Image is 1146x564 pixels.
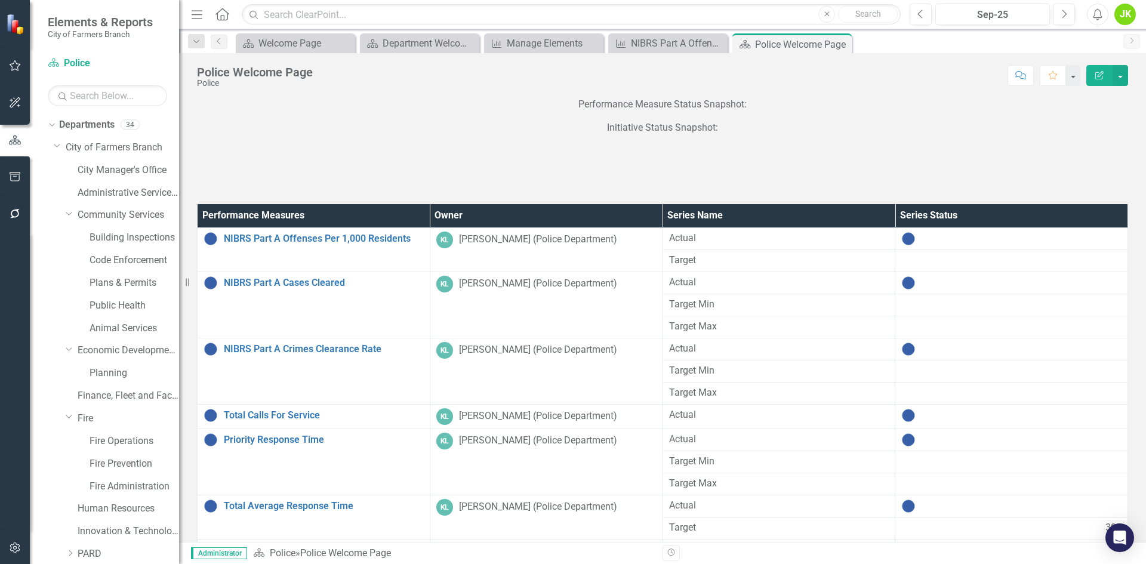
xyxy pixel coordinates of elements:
[895,382,1128,404] td: Double-Click to Edit
[78,186,179,200] a: Administrative Services & Communications
[90,254,179,267] a: Code Enforcement
[242,4,901,25] input: Search ClearPoint...
[935,4,1050,25] button: Sep-25
[669,433,889,446] span: Actual
[1105,521,1122,535] span: 300
[669,298,889,312] span: Target Min
[78,412,179,426] a: Fire
[383,36,476,51] div: Department Welcome Page
[198,227,430,272] td: Double-Click to Edit Right Click for Context Menu
[669,276,889,289] span: Actual
[197,79,313,88] div: Police
[1114,4,1136,25] button: JK
[939,8,1046,22] div: Sep-25
[663,294,895,316] td: Double-Click to Edit
[66,141,179,155] a: City of Farmers Branch
[895,227,1128,249] td: Double-Click to Edit
[631,36,725,51] div: NIBRS Part A Offenses Per 1,000 Residents
[663,227,895,249] td: Double-Click to Edit
[300,547,391,559] div: Police Welcome Page
[78,525,179,538] a: Innovation & Technology
[121,120,140,130] div: 34
[197,66,313,79] div: Police Welcome Page
[669,342,889,356] span: Actual
[204,232,218,246] img: No Information
[901,232,916,246] img: No Information
[459,277,617,291] div: [PERSON_NAME] (Police Department)
[430,338,663,404] td: Double-Click to Edit
[663,338,895,360] td: Double-Click to Edit
[459,409,617,423] div: [PERSON_NAME] (Police Department)
[436,499,453,516] div: KL
[430,404,663,429] td: Double-Click to Edit
[78,344,179,357] a: Economic Development, Tourism & Planning
[901,499,916,513] img: No Information
[436,433,453,449] div: KL
[436,408,453,425] div: KL
[611,36,725,51] a: NIBRS Part A Offenses Per 1,000 Residents
[224,501,424,511] a: Total Average Response Time
[198,429,430,495] td: Double-Click to Edit Right Click for Context Menu
[895,360,1128,382] td: Double-Click to Edit
[430,495,663,539] td: Double-Click to Edit
[48,15,153,29] span: Elements & Reports
[198,272,430,338] td: Double-Click to Edit Right Click for Context Menu
[669,477,889,491] span: Target Max
[224,344,424,355] a: NIBRS Part A Crimes Clearance Rate
[895,338,1128,360] td: Double-Click to Edit
[436,232,453,248] div: KL
[507,36,600,51] div: Manage Elements
[239,36,352,51] a: Welcome Page
[430,272,663,338] td: Double-Click to Edit
[663,539,895,561] td: Double-Click to Edit
[1105,523,1134,552] div: Open Intercom Messenger
[669,499,889,513] span: Actual
[436,342,453,359] div: KL
[663,316,895,338] td: Double-Click to Edit
[224,233,424,244] a: NIBRS Part A Offenses Per 1,000 Residents
[197,119,1128,137] p: Initiative Status Snapshot:
[663,404,895,429] td: Double-Click to Edit
[669,455,889,469] span: Target Min
[363,36,476,51] a: Department Welcome Page
[895,316,1128,338] td: Double-Click to Edit
[663,382,895,404] td: Double-Click to Edit
[838,6,898,23] button: Search
[90,434,179,448] a: Fire Operations
[90,231,179,245] a: Building Inspections
[901,433,916,447] img: No Information
[895,495,1128,517] td: Double-Click to Edit
[90,299,179,313] a: Public Health
[198,404,430,429] td: Double-Click to Edit Right Click for Context Menu
[663,473,895,495] td: Double-Click to Edit
[78,547,179,561] a: PARD
[198,338,430,404] td: Double-Click to Edit Right Click for Context Menu
[487,36,600,51] a: Manage Elements
[663,495,895,517] td: Double-Click to Edit
[895,451,1128,473] td: Double-Click to Edit
[90,457,179,471] a: Fire Prevention
[895,272,1128,294] td: Double-Click to Edit
[901,408,916,423] img: No Information
[6,14,27,35] img: ClearPoint Strategy
[204,276,218,290] img: No Information
[459,434,617,448] div: [PERSON_NAME] (Police Department)
[669,408,889,422] span: Actual
[197,98,1128,114] p: Performance Measure Status Snapshot:
[204,408,218,423] img: No Information
[855,9,881,19] span: Search
[90,366,179,380] a: Planning
[90,322,179,335] a: Animal Services
[59,118,115,132] a: Departments
[895,539,1128,561] td: Double-Click to Edit
[895,404,1128,429] td: Double-Click to Edit
[669,386,889,400] span: Target Max
[663,451,895,473] td: Double-Click to Edit
[78,164,179,177] a: City Manager's Office
[48,29,153,39] small: City of Farmers Branch
[78,502,179,516] a: Human Resources
[663,360,895,382] td: Double-Click to Edit
[459,233,617,246] div: [PERSON_NAME] (Police Department)
[78,208,179,222] a: Community Services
